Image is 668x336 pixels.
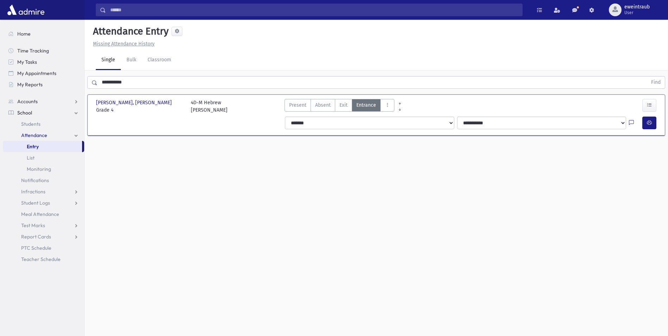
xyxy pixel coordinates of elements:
[17,59,37,65] span: My Tasks
[21,211,59,217] span: Meal Attendance
[191,99,227,114] div: 4D-M Hebrew [PERSON_NAME]
[21,256,61,262] span: Teacher Schedule
[21,177,49,183] span: Notifications
[17,81,43,88] span: My Reports
[3,209,84,220] a: Meal Attendance
[21,200,50,206] span: Student Logs
[3,79,84,90] a: My Reports
[21,132,47,138] span: Attendance
[21,121,40,127] span: Students
[356,101,376,109] span: Entrance
[17,48,49,54] span: Time Tracking
[96,106,184,114] span: Grade 4
[3,197,84,209] a: Student Logs
[27,143,39,150] span: Entry
[27,166,51,172] span: Monitoring
[106,4,522,16] input: Search
[142,50,177,70] a: Classroom
[3,220,84,231] a: Test Marks
[3,56,84,68] a: My Tasks
[93,41,155,47] u: Missing Attendance History
[3,28,84,39] a: Home
[3,254,84,265] a: Teacher Schedule
[624,4,650,10] span: eweintraub
[3,130,84,141] a: Attendance
[21,245,51,251] span: PTC Schedule
[3,152,84,163] a: List
[96,50,121,70] a: Single
[3,96,84,107] a: Accounts
[17,70,56,76] span: My Appointments
[17,110,32,116] span: School
[3,163,84,175] a: Monitoring
[90,41,155,47] a: Missing Attendance History
[624,10,650,15] span: User
[21,222,45,229] span: Test Marks
[3,242,84,254] a: PTC Schedule
[3,141,82,152] a: Entry
[17,98,38,105] span: Accounts
[3,107,84,118] a: School
[3,68,84,79] a: My Appointments
[6,3,46,17] img: AdmirePro
[3,45,84,56] a: Time Tracking
[3,231,84,242] a: Report Cards
[121,50,142,70] a: Bulk
[21,188,45,195] span: Infractions
[21,234,51,240] span: Report Cards
[17,31,31,37] span: Home
[285,99,394,114] div: AttTypes
[339,101,348,109] span: Exit
[90,25,169,37] h5: Attendance Entry
[647,76,665,88] button: Find
[3,175,84,186] a: Notifications
[3,186,84,197] a: Infractions
[3,118,84,130] a: Students
[96,99,173,106] span: [PERSON_NAME], [PERSON_NAME]
[289,101,306,109] span: Present
[27,155,35,161] span: List
[315,101,331,109] span: Absent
